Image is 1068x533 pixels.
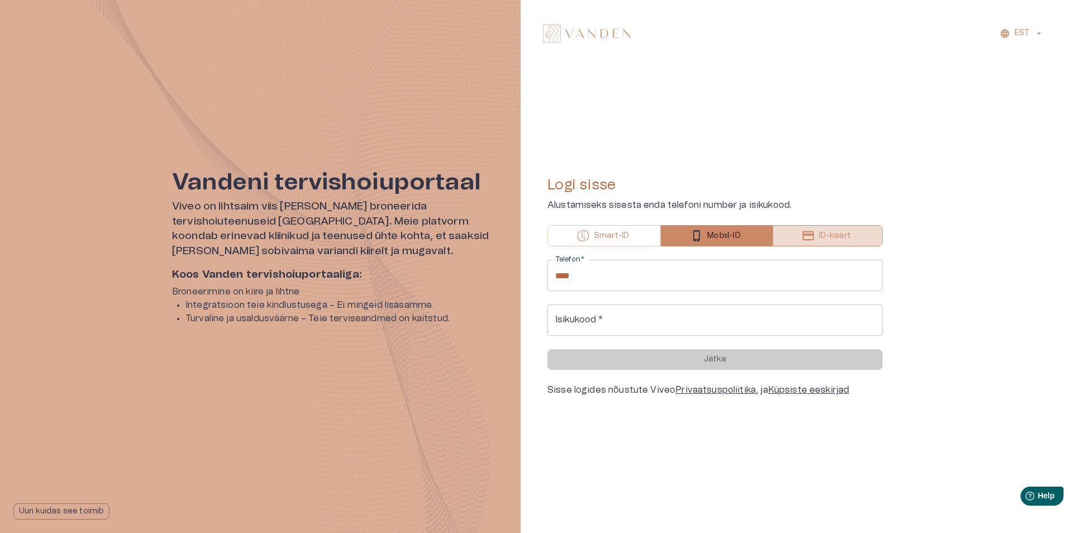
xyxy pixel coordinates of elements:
[594,230,629,242] p: Smart-ID
[1014,27,1029,39] p: EST
[675,386,756,394] a: Privaatsuspoliitika
[981,482,1068,513] iframe: Help widget launcher
[13,503,109,520] button: Uuri kuidas see toimib
[555,255,584,264] label: Telefon
[547,225,661,246] button: Smart-ID
[543,25,631,42] img: Vanden logo
[707,230,740,242] p: Mobiil-ID
[547,176,883,194] h4: Logi sisse
[547,198,883,212] p: Alustamiseks sisesta enda telefoni number ja isikukood.
[819,230,851,242] p: ID-kaart
[773,225,883,246] button: ID-kaart
[661,225,772,246] button: Mobiil-ID
[768,386,850,394] a: Küpsiste eeskirjad
[998,25,1046,41] button: EST
[19,506,104,517] p: Uuri kuidas see toimib
[547,383,883,397] div: Sisse logides nõustute Viveo , ja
